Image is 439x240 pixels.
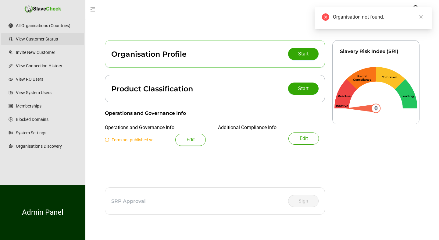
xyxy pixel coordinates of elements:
[288,83,319,95] button: Start
[298,85,309,92] span: Start
[111,84,193,93] div: Product Classification
[16,33,79,45] a: View Customer Status
[352,74,372,82] div: Partial Compliance
[111,198,146,204] div: SRP Approval
[111,50,187,58] div: Organisation Profile
[16,100,79,112] a: Memberships
[418,13,424,20] a: Close
[288,48,319,60] button: Start
[16,19,79,32] a: All Organisations (Countries)
[16,127,79,139] a: System Settings
[175,134,206,146] button: Edit
[322,13,329,21] span: close-circle
[300,135,308,142] span: Edit
[334,94,354,98] div: Reactive
[374,105,378,112] text: 0
[90,7,95,12] span: menu-fold
[412,5,419,12] span: user
[105,137,155,142] span: Form not published yet
[288,195,319,207] button: Sign
[380,76,399,79] div: Compliant
[298,50,309,58] span: Start
[105,110,319,117] div: Operations and Governance Info
[105,138,109,142] span: exclamation-circle
[16,140,79,152] a: Organisations Discovery
[105,124,174,131] div: Operations and Governance Info
[16,86,79,99] a: View System Users
[16,46,79,58] a: Invite New Customer
[398,94,417,98] div: Leading
[419,15,423,19] span: close
[16,73,79,85] a: View RO Users
[187,136,195,143] span: Edit
[333,13,424,21] div: Organisation not found.
[218,124,277,131] div: Additional Compliance Info
[340,48,412,55] div: Slavery Risk Index (SRI)
[327,55,425,123] svg: Gauge 0
[332,104,352,108] div: Inactive
[16,60,79,72] a: View Connection History
[16,113,79,125] a: Blocked Domains
[288,132,319,145] button: Edit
